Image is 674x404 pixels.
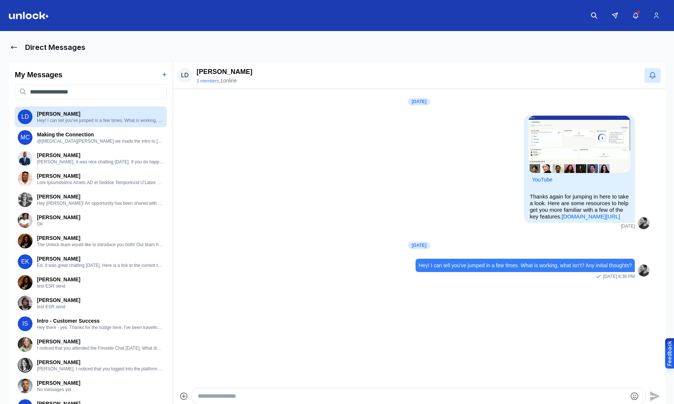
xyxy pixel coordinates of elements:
a: Attachment [532,177,552,183]
div: [DATE] [408,242,430,249]
img: User avatar [18,151,33,166]
button: Provide feedback [665,338,674,369]
p: @[MEDICAL_DATA][PERSON_NAME] we made the intro to [PERSON_NAME] via email. Be on the lookout for ... [37,138,164,144]
p: [PERSON_NAME] [37,214,164,221]
img: https://i.ytimg.com/vi/t8zFppTr8oc/hqdefault.jpg?sqp=-oaymwEXCOADEI4CSFryq4qpAwkIARUAAIhCGAE=&rs=... [528,116,630,173]
p: The Unlock team would like to introduce you both! Our team has identified you two as valuable peo... [37,242,164,248]
span: IS [18,316,33,331]
p: [PERSON_NAME] [37,152,164,159]
div: , 1 online [197,77,253,84]
img: User avatar [638,217,650,229]
p: Thanks again for jumping in here to take a look. Here are some resources to help get you more fam... [530,193,629,220]
p: Making the Connection [37,131,164,138]
p: [PERSON_NAME] [37,234,164,242]
h1: Direct Messages [25,42,85,52]
p: [PERSON_NAME], I noticed that you logged into the platform [DATE]. I would love the opportunity t... [37,366,164,372]
img: User avatar [18,192,33,207]
p: [PERSON_NAME] [37,359,164,366]
p: Ed, It was great chatting [DATE]. Here is a link to the current tutorial videos that we have avai... [37,262,164,268]
img: User avatar [18,296,33,310]
p: Lore Ipsumdolorsi Ametc AD el Seddoe Temporincid U'Labor Etdolorem Aliq Enim Adminim Venia Quisno... [37,180,164,186]
button: 2 members [197,78,219,84]
img: User avatar [638,265,650,276]
img: User avatar [18,234,33,248]
p: Hey there - yes. Thanks for the nudge here. I've been traveling and in the throes of buying a hom... [37,325,164,330]
img: User avatar [18,213,33,228]
p: Hey! I can tell you've jumped in a few times. What is working, what isn't? Any initial thoughts? [419,262,632,269]
button: Emoji picker [630,392,639,401]
p: test ESR send [37,304,164,310]
img: User avatar [18,378,33,393]
span: LD [177,68,192,83]
p: Intro - Customer Success [37,317,164,325]
img: Logo [9,12,49,19]
span: [DATE] 6:36 PM [603,274,635,279]
p: [PERSON_NAME] [37,296,164,304]
img: User avatar [18,172,33,186]
p: [PERSON_NAME] [37,255,164,262]
p: [PERSON_NAME] [197,67,253,77]
h2: My Messages [15,69,62,80]
img: User avatar [18,337,33,352]
p: No messages yet [37,387,164,393]
p: I noticed that you attended the Fireside Chat [DATE]. What did you think of the panel? [37,345,164,351]
span: LD [18,109,33,124]
span: EK [18,254,33,269]
time: 2025-08-29T19:36:13.391Z [621,224,635,230]
p: [PERSON_NAME] [37,379,164,387]
p: Hey [PERSON_NAME]! An opportunity has been shared with you inside Unlock. Take a look. Might be f... [37,200,164,206]
p: [PERSON_NAME] [37,276,164,283]
p: test ESR send [37,283,164,289]
p: Ok [37,221,164,227]
div: Feedback [666,341,673,366]
span: MC [18,130,33,145]
textarea: Type your message [198,392,627,401]
img: User avatar [18,358,33,373]
p: [PERSON_NAME] [37,172,164,180]
button: + [162,69,167,80]
p: Hey! I can tell you've jumped in a few times. What is working, what isn't? Any initial thoughts? [37,118,164,123]
p: [PERSON_NAME] [37,110,164,118]
a: [DOMAIN_NAME][URL] [562,213,620,220]
p: [PERSON_NAME], it was nice chatting [DATE]. If you do happen to log in before we meet [DATE], her... [37,159,164,165]
p: [PERSON_NAME] [37,338,164,345]
p: [PERSON_NAME] [37,193,164,200]
div: [DATE] [408,98,430,105]
img: User avatar [18,275,33,290]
